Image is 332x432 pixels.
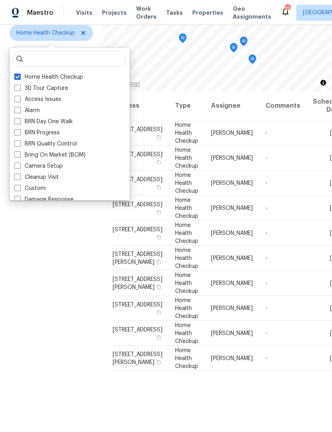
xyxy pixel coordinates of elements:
[211,355,253,361] span: [PERSON_NAME]
[266,280,268,286] span: -
[113,201,162,207] span: [STREET_ADDRESS]
[211,280,253,286] span: [PERSON_NAME]
[259,91,307,120] th: Comments
[266,330,268,336] span: -
[113,302,162,307] span: [STREET_ADDRESS]
[211,330,253,336] span: [PERSON_NAME]
[14,184,46,192] label: Custom
[230,43,238,55] div: Map marker
[211,255,253,261] span: [PERSON_NAME]
[179,33,187,46] div: Map marker
[14,196,74,203] label: Damage Response
[112,91,169,120] th: Address
[14,162,63,170] label: Camera Setup
[155,233,162,240] button: Copy Address
[266,205,268,211] span: -
[211,230,253,236] span: [PERSON_NAME]
[175,122,198,143] span: Home Health Checkup
[211,180,253,186] span: [PERSON_NAME]
[240,37,248,49] div: Map marker
[175,297,198,319] span: Home Health Checkup
[175,247,198,269] span: Home Health Checkup
[76,9,92,17] span: Visits
[155,283,162,290] button: Copy Address
[113,227,162,232] span: [STREET_ADDRESS]
[16,29,75,37] span: Home Health Checkup
[266,230,268,236] span: -
[155,333,162,341] button: Copy Address
[266,355,268,361] span: -
[175,197,198,219] span: Home Health Checkup
[175,147,198,169] span: Home Health Checkup
[102,9,127,17] span: Projects
[14,95,61,103] label: Access Issues
[113,251,162,265] span: [STREET_ADDRESS][PERSON_NAME]
[266,155,268,161] span: -
[175,322,198,344] span: Home Health Checkup
[113,327,162,332] span: [STREET_ADDRESS]
[155,258,162,265] button: Copy Address
[155,208,162,215] button: Copy Address
[113,151,162,157] span: [STREET_ADDRESS]
[14,73,83,81] label: Home Health Checkup
[155,133,162,140] button: Copy Address
[113,276,162,290] span: [STREET_ADDRESS][PERSON_NAME]
[211,130,253,136] span: [PERSON_NAME]
[27,9,53,17] span: Maestro
[169,91,205,120] th: Type
[14,173,59,181] label: Cleanup Visit
[175,272,198,294] span: Home Health Checkup
[14,129,60,137] label: BRN Progress
[136,5,156,21] span: Work Orders
[175,172,198,194] span: Home Health Checkup
[233,5,271,21] span: Geo Assignments
[155,308,162,316] button: Copy Address
[266,130,268,136] span: -
[266,180,268,186] span: -
[155,158,162,165] button: Copy Address
[14,151,86,159] label: Bring On Market (BOM)
[205,91,259,120] th: Assignee
[14,84,68,92] label: 3D Tour Capture
[155,358,162,365] button: Copy Address
[14,107,40,114] label: Alarm
[192,9,223,17] span: Properties
[113,176,162,182] span: [STREET_ADDRESS]
[318,78,328,87] button: Toggle attribution
[248,54,256,67] div: Map marker
[211,205,253,211] span: [PERSON_NAME]
[321,78,326,87] span: Toggle attribution
[113,126,162,132] span: [STREET_ADDRESS]
[266,305,268,311] span: -
[166,10,183,15] span: Tasks
[14,118,73,126] label: BRN Day One Walk
[285,5,290,13] div: 12
[266,255,268,261] span: -
[14,140,77,148] label: BRN Quality Control
[211,305,253,311] span: [PERSON_NAME]
[175,347,198,369] span: Home Health Checkup
[175,222,198,244] span: Home Health Checkup
[113,351,162,365] span: [STREET_ADDRESS][PERSON_NAME]
[155,183,162,190] button: Copy Address
[211,155,253,161] span: [PERSON_NAME]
